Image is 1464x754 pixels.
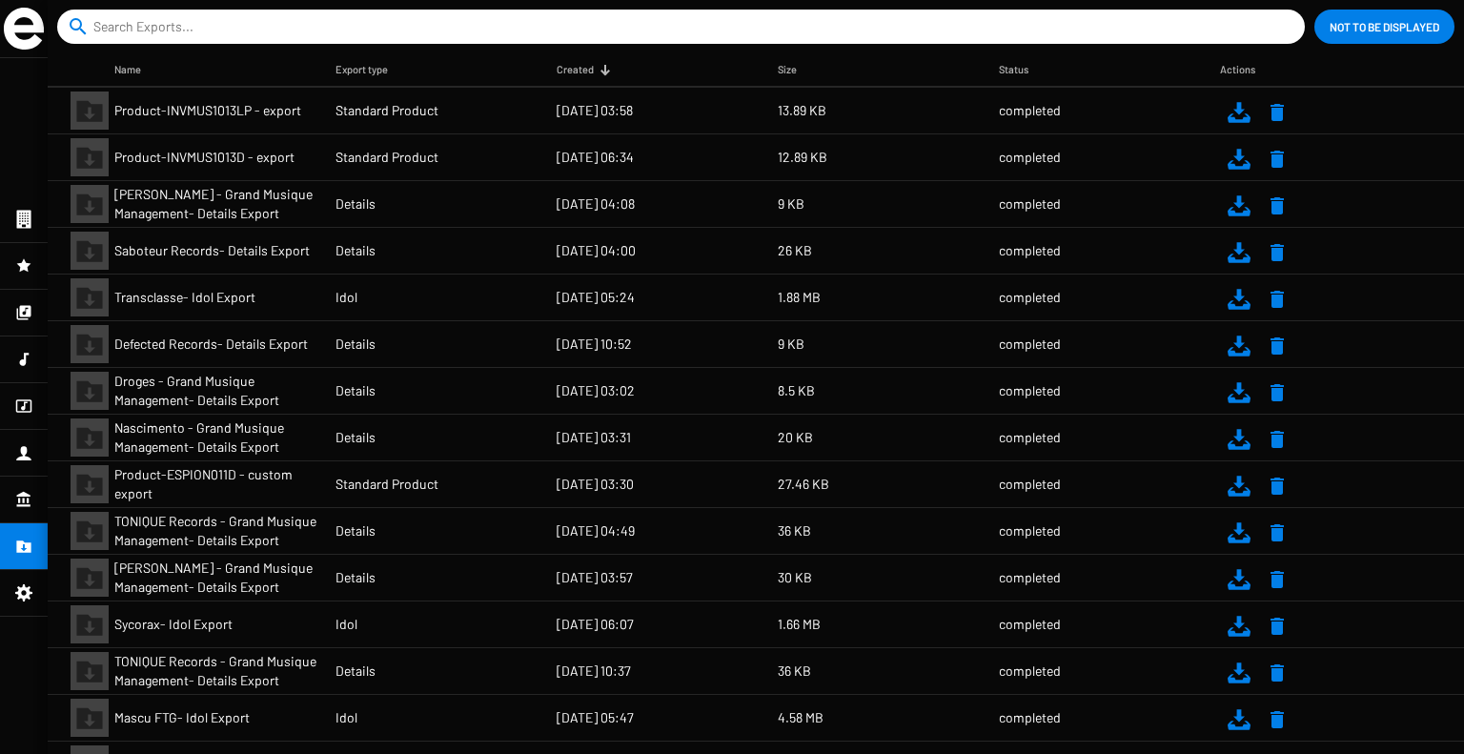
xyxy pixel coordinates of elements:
div: Name [114,60,141,79]
div: Size [778,60,797,79]
div: Status [999,60,1028,79]
div: Created [557,60,611,79]
div: Export type [335,60,388,79]
div: Export type [335,60,405,79]
div: Created [557,60,594,79]
input: Search Exports... [93,10,1276,44]
div: Status [999,60,1046,79]
div: Name [114,60,158,79]
button: NOT TO BE DISPLAYED [1314,10,1454,44]
span: NOT TO BE DISPLAYED [1330,10,1439,44]
img: grand-sigle.svg [4,8,44,50]
mat-icon: search [67,15,90,38]
div: Actions [1220,60,1272,79]
div: Actions [1220,60,1255,79]
div: Size [778,60,814,79]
